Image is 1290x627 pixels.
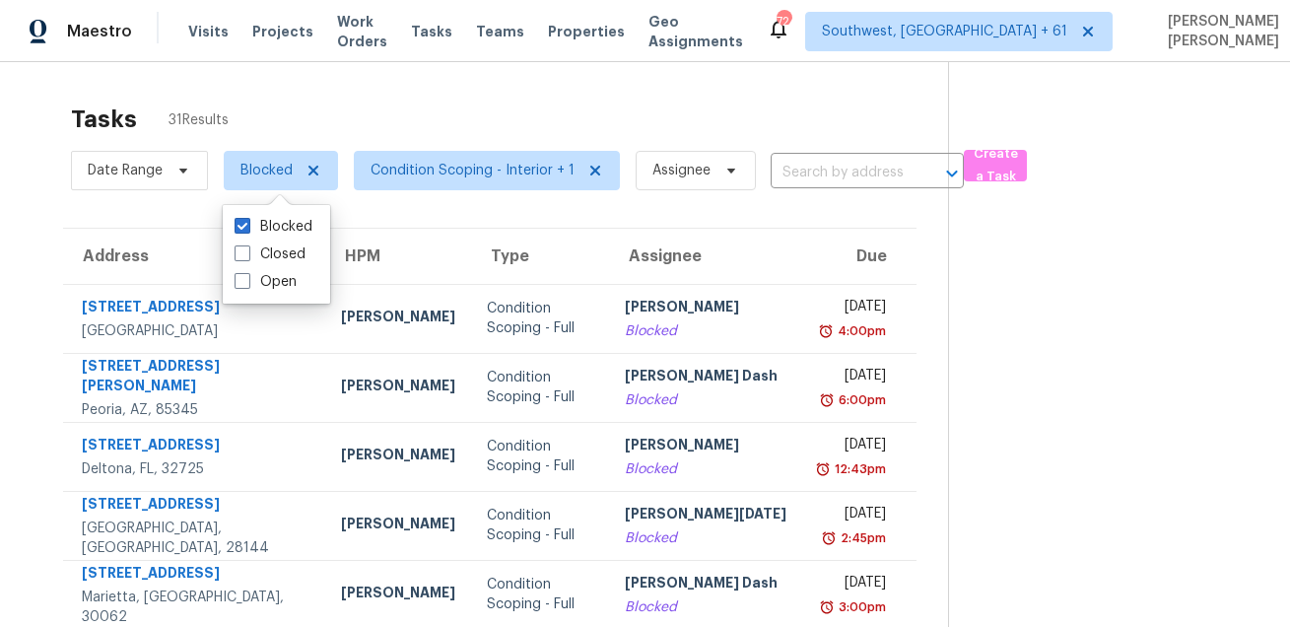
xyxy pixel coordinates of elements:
div: Condition Scoping - Full [487,368,592,407]
div: [PERSON_NAME] [341,514,455,538]
span: Blocked [240,161,293,180]
span: 31 Results [169,110,229,130]
div: [STREET_ADDRESS] [82,297,309,321]
div: Marietta, [GEOGRAPHIC_DATA], 30062 [82,588,309,627]
th: Due [808,229,917,284]
div: [PERSON_NAME][DATE] [625,504,792,528]
div: [PERSON_NAME] [341,445,455,469]
span: [PERSON_NAME] [PERSON_NAME] [1160,12,1279,51]
div: Blocked [625,528,792,548]
div: [STREET_ADDRESS][PERSON_NAME] [82,356,309,400]
div: Condition Scoping - Full [487,506,592,545]
div: [PERSON_NAME] [625,435,792,459]
div: [PERSON_NAME] [341,583,455,607]
span: Condition Scoping - Interior + 1 [371,161,575,180]
div: 2:45pm [837,528,886,548]
div: [STREET_ADDRESS] [82,435,309,459]
div: [PERSON_NAME] Dash [625,366,792,390]
span: Tasks [411,25,452,38]
span: Date Range [88,161,163,180]
div: 6:00pm [835,390,886,410]
th: Assignee [609,229,808,284]
span: Projects [252,22,313,41]
div: [PERSON_NAME] [341,307,455,331]
div: Condition Scoping - Full [487,437,592,476]
h2: Tasks [71,109,137,129]
div: [GEOGRAPHIC_DATA], [GEOGRAPHIC_DATA], 28144 [82,519,309,558]
button: Open [938,160,966,187]
span: Create a Task [974,143,1017,188]
span: Work Orders [337,12,387,51]
div: Condition Scoping - Full [487,575,592,614]
span: Visits [188,22,229,41]
span: Teams [476,22,524,41]
div: 724 [777,12,790,32]
div: [DATE] [824,504,886,528]
div: Condition Scoping - Full [487,299,592,338]
span: Properties [548,22,625,41]
img: Overdue Alarm Icon [819,597,835,617]
div: Deltona, FL, 32725 [82,459,309,479]
button: Create a Task [964,150,1027,181]
div: 3:00pm [835,597,886,617]
div: Blocked [625,597,792,617]
img: Overdue Alarm Icon [818,321,834,341]
div: [DATE] [824,573,886,597]
input: Search by address [771,158,909,188]
div: 12:43pm [831,459,886,479]
th: Address [63,229,325,284]
img: Overdue Alarm Icon [815,459,831,479]
div: [GEOGRAPHIC_DATA] [82,321,309,341]
img: Overdue Alarm Icon [821,528,837,548]
span: Southwest, [GEOGRAPHIC_DATA] + 61 [822,22,1067,41]
div: Blocked [625,390,792,410]
div: Blocked [625,321,792,341]
div: [STREET_ADDRESS] [82,563,309,588]
label: Blocked [235,217,312,237]
div: Blocked [625,459,792,479]
div: [PERSON_NAME] [625,297,792,321]
span: Maestro [67,22,132,41]
div: [PERSON_NAME] Dash [625,573,792,597]
th: Type [471,229,608,284]
div: [DATE] [824,366,886,390]
div: [DATE] [824,297,886,321]
span: Assignee [652,161,711,180]
div: 4:00pm [834,321,886,341]
label: Open [235,272,297,292]
label: Closed [235,244,306,264]
div: [STREET_ADDRESS] [82,494,309,519]
div: [PERSON_NAME] [341,376,455,400]
div: Peoria, AZ, 85345 [82,400,309,420]
div: [DATE] [824,435,886,459]
th: HPM [325,229,471,284]
span: Geo Assignments [648,12,743,51]
img: Overdue Alarm Icon [819,390,835,410]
